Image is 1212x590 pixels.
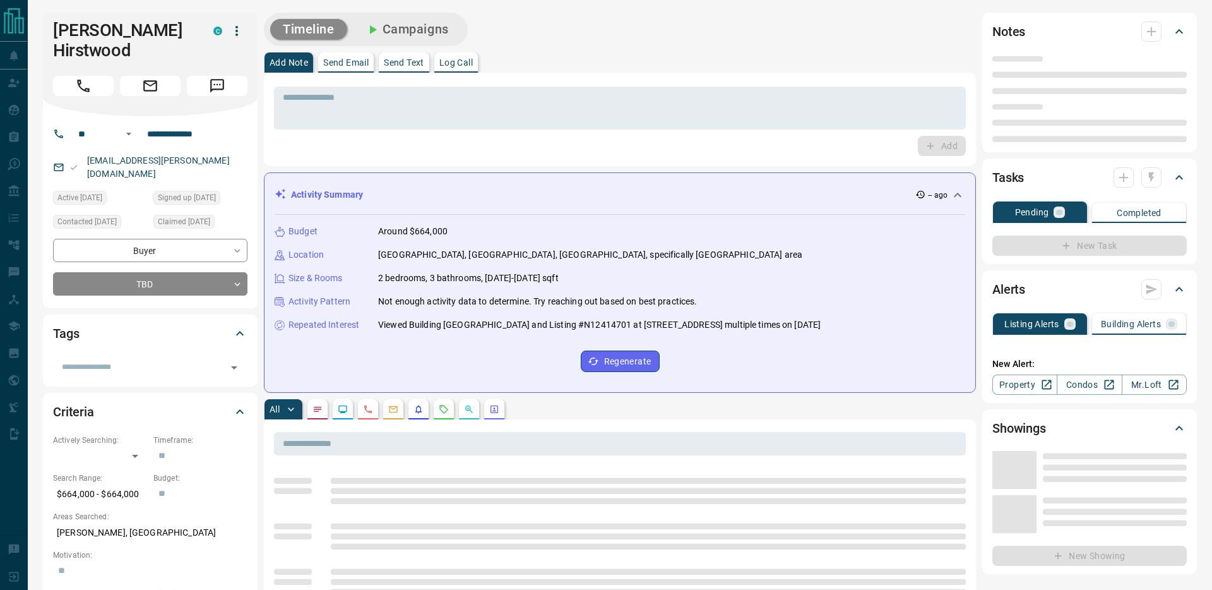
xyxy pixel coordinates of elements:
[153,473,247,484] p: Budget:
[153,191,247,208] div: Mon Oct 06 2025
[288,295,350,308] p: Activity Pattern
[53,511,247,522] p: Areas Searched:
[53,435,147,446] p: Actively Searching:
[53,239,247,262] div: Buyer
[413,404,424,414] svg: Listing Alerts
[388,404,398,414] svg: Emails
[464,404,474,414] svg: Opportunities
[992,274,1187,304] div: Alerts
[57,191,102,204] span: Active [DATE]
[288,318,359,332] p: Repeated Interest
[53,76,114,96] span: Call
[225,359,243,376] button: Open
[270,58,308,67] p: Add Note
[323,58,369,67] p: Send Email
[439,404,449,414] svg: Requests
[992,358,1187,371] p: New Alert:
[992,375,1057,395] a: Property
[53,272,247,296] div: TBD
[53,318,247,349] div: Tags
[1015,208,1049,217] p: Pending
[992,16,1187,47] div: Notes
[992,21,1025,42] h2: Notes
[87,155,230,179] a: [EMAIL_ADDRESS][PERSON_NAME][DOMAIN_NAME]
[53,323,79,344] h2: Tags
[378,318,821,332] p: Viewed Building [GEOGRAPHIC_DATA] and Listing #N12414701 at [STREET_ADDRESS] multiple times on [D...
[288,248,324,262] p: Location
[69,163,78,172] svg: Email Valid
[121,126,136,141] button: Open
[1004,320,1059,328] p: Listing Alerts
[270,405,280,414] p: All
[352,19,461,40] button: Campaigns
[1122,375,1187,395] a: Mr.Loft
[53,215,147,232] div: Mon Oct 06 2025
[384,58,424,67] p: Send Text
[291,188,363,202] p: Activity Summary
[213,27,222,35] div: condos.ca
[378,248,802,262] p: [GEOGRAPHIC_DATA], [GEOGRAPHIC_DATA], [GEOGRAPHIC_DATA], specifically [GEOGRAPHIC_DATA] area
[992,413,1187,443] div: Showings
[1101,320,1161,328] p: Building Alerts
[53,484,147,505] p: $664,000 - $664,000
[275,183,965,207] div: Activity Summary-- ago
[53,397,247,427] div: Criteria
[489,404,499,414] svg: Agent Actions
[363,404,373,414] svg: Calls
[270,19,347,40] button: Timeline
[378,225,448,238] p: Around $664,000
[53,191,147,208] div: Mon Oct 06 2025
[992,279,1025,299] h2: Alerts
[288,225,318,238] p: Budget
[378,295,698,308] p: Not enough activity data to determine. Try reaching out based on best practices.
[53,473,147,484] p: Search Range:
[53,20,194,61] h1: [PERSON_NAME] Hirstwood
[378,272,559,285] p: 2 bedrooms, 3 bathrooms, [DATE]-[DATE] sqft
[992,167,1024,188] h2: Tasks
[992,418,1046,438] h2: Showings
[53,402,94,422] h2: Criteria
[1117,208,1161,217] p: Completed
[1057,375,1122,395] a: Condos
[338,404,348,414] svg: Lead Browsing Activity
[439,58,473,67] p: Log Call
[53,550,247,561] p: Motivation:
[153,435,247,446] p: Timeframe:
[312,404,323,414] svg: Notes
[158,191,216,204] span: Signed up [DATE]
[581,351,660,372] button: Regenerate
[53,522,247,543] p: [PERSON_NAME], [GEOGRAPHIC_DATA]
[158,215,210,228] span: Claimed [DATE]
[992,162,1187,193] div: Tasks
[120,76,181,96] span: Email
[57,215,117,228] span: Contacted [DATE]
[187,76,247,96] span: Message
[153,215,247,232] div: Mon Oct 06 2025
[288,272,343,285] p: Size & Rooms
[928,190,948,201] p: -- ago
